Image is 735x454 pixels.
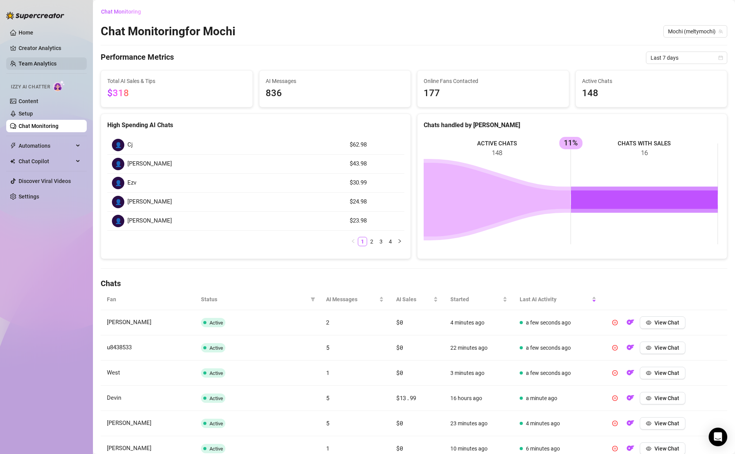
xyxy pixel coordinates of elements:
span: Active [210,370,223,376]
a: Content [19,98,38,104]
img: OF [627,394,634,402]
li: 3 [376,237,386,246]
span: View Chat [654,370,679,376]
span: [PERSON_NAME] [107,419,151,426]
span: Cj [127,140,133,150]
span: View Chat [654,345,679,351]
div: 👤 [112,139,124,151]
button: View Chat [640,316,685,329]
span: Last 7 days [651,52,723,64]
span: [PERSON_NAME] [127,197,172,207]
span: right [397,239,402,243]
a: Team Analytics [19,60,57,67]
td: 22 minutes ago [444,335,513,361]
article: $24.98 [350,197,400,207]
img: OF [627,444,634,452]
button: View Chat [640,342,685,354]
button: Chat Monitoring [101,5,147,18]
span: a few seconds ago [526,370,571,376]
button: OF [624,367,637,379]
a: 4 [386,237,395,246]
button: left [349,237,358,246]
td: 3 minutes ago [444,361,513,386]
span: eye [646,395,651,401]
a: Chat Monitoring [19,123,58,129]
img: OF [627,369,634,376]
button: View Chat [640,367,685,379]
span: calendar [718,55,723,60]
a: 1 [358,237,367,246]
span: 4 minutes ago [526,420,560,426]
span: eye [646,320,651,325]
span: 5 [326,394,330,402]
span: Total AI Sales & Tips [107,77,246,85]
span: a minute ago [526,395,557,401]
span: [PERSON_NAME] [127,159,172,169]
th: Started [444,289,513,310]
span: eye [646,446,651,451]
span: 2 [326,318,330,326]
span: pause-circle [612,395,618,401]
h4: Chats [101,278,727,289]
span: Active Chats [582,77,721,85]
a: Setup [19,110,33,117]
a: Discover Viral Videos [19,178,71,184]
h2: Chat Monitoring for Mochi [101,24,235,39]
span: $0 [396,344,403,351]
div: 👤 [112,196,124,208]
span: eye [646,370,651,376]
img: OF [627,344,634,351]
td: 23 minutes ago [444,411,513,436]
span: Chat Copilot [19,155,74,167]
a: OF [624,371,637,378]
button: OF [624,392,637,404]
div: 👤 [112,177,124,189]
a: OF [624,321,637,327]
a: OF [624,447,637,453]
button: OF [624,417,637,430]
span: pause-circle [612,446,618,451]
a: OF [624,422,637,428]
span: pause-circle [612,320,618,325]
span: [PERSON_NAME] [127,216,172,226]
a: OF [624,397,637,403]
button: right [395,237,404,246]
div: 👤 [112,215,124,227]
span: eye [646,421,651,426]
span: View Chat [654,319,679,326]
li: 2 [367,237,376,246]
span: $13.99 [396,394,416,402]
img: AI Chatter [53,80,65,91]
a: 3 [377,237,385,246]
span: pause-circle [612,370,618,376]
th: AI Messages [320,289,390,310]
span: Active [210,395,223,401]
span: filter [309,293,317,305]
span: [PERSON_NAME] [107,319,151,326]
span: 836 [266,86,405,101]
span: $0 [396,318,403,326]
div: Chats handled by [PERSON_NAME] [424,120,721,130]
span: team [718,29,723,34]
span: Active [210,320,223,326]
th: AI Sales [390,289,444,310]
a: Creator Analytics [19,42,81,54]
span: 1 [326,444,330,452]
img: logo-BBDzfeDw.svg [6,12,64,19]
span: 177 [424,86,563,101]
span: Started [450,295,501,304]
span: $0 [396,369,403,376]
a: Home [19,29,33,36]
span: $0 [396,419,403,427]
a: Settings [19,193,39,200]
img: OF [627,419,634,427]
span: 5 [326,419,330,427]
span: Izzy AI Chatter [11,83,50,91]
div: 👤 [112,158,124,170]
span: $318 [107,88,129,98]
span: thunderbolt [10,143,16,149]
span: Active [210,421,223,426]
span: AI Sales [396,295,432,304]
